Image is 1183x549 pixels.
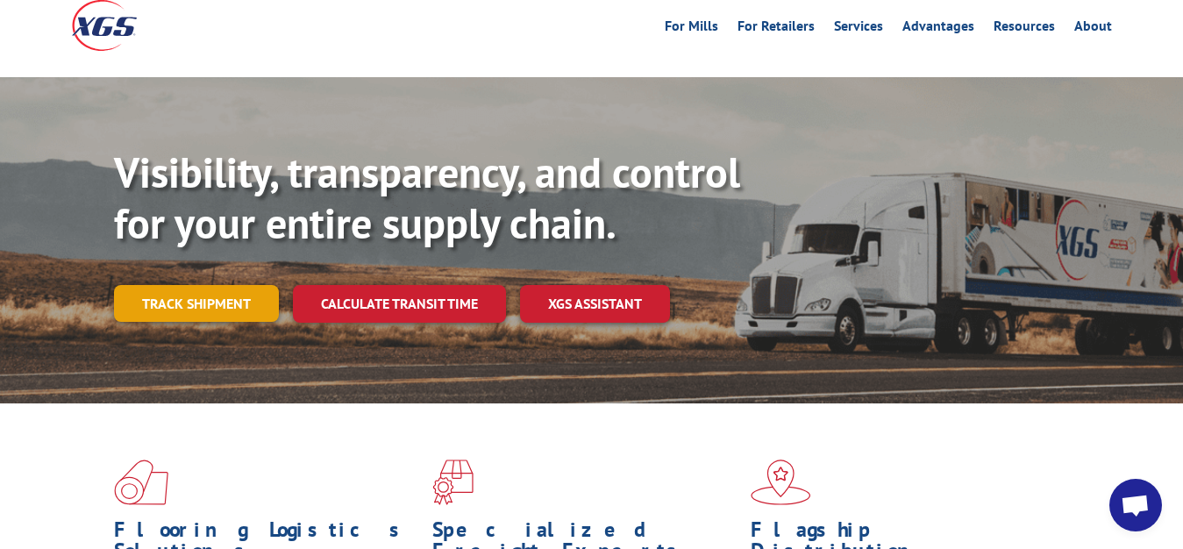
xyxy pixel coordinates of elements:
[738,19,815,39] a: For Retailers
[665,19,718,39] a: For Mills
[114,285,279,322] a: Track shipment
[114,145,740,250] b: Visibility, transparency, and control for your entire supply chain.
[293,285,506,323] a: Calculate transit time
[902,19,974,39] a: Advantages
[751,460,811,505] img: xgs-icon-flagship-distribution-model-red
[994,19,1055,39] a: Resources
[114,460,168,505] img: xgs-icon-total-supply-chain-intelligence-red
[1074,19,1112,39] a: About
[1109,479,1162,531] div: Open chat
[834,19,883,39] a: Services
[432,460,474,505] img: xgs-icon-focused-on-flooring-red
[520,285,670,323] a: XGS ASSISTANT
